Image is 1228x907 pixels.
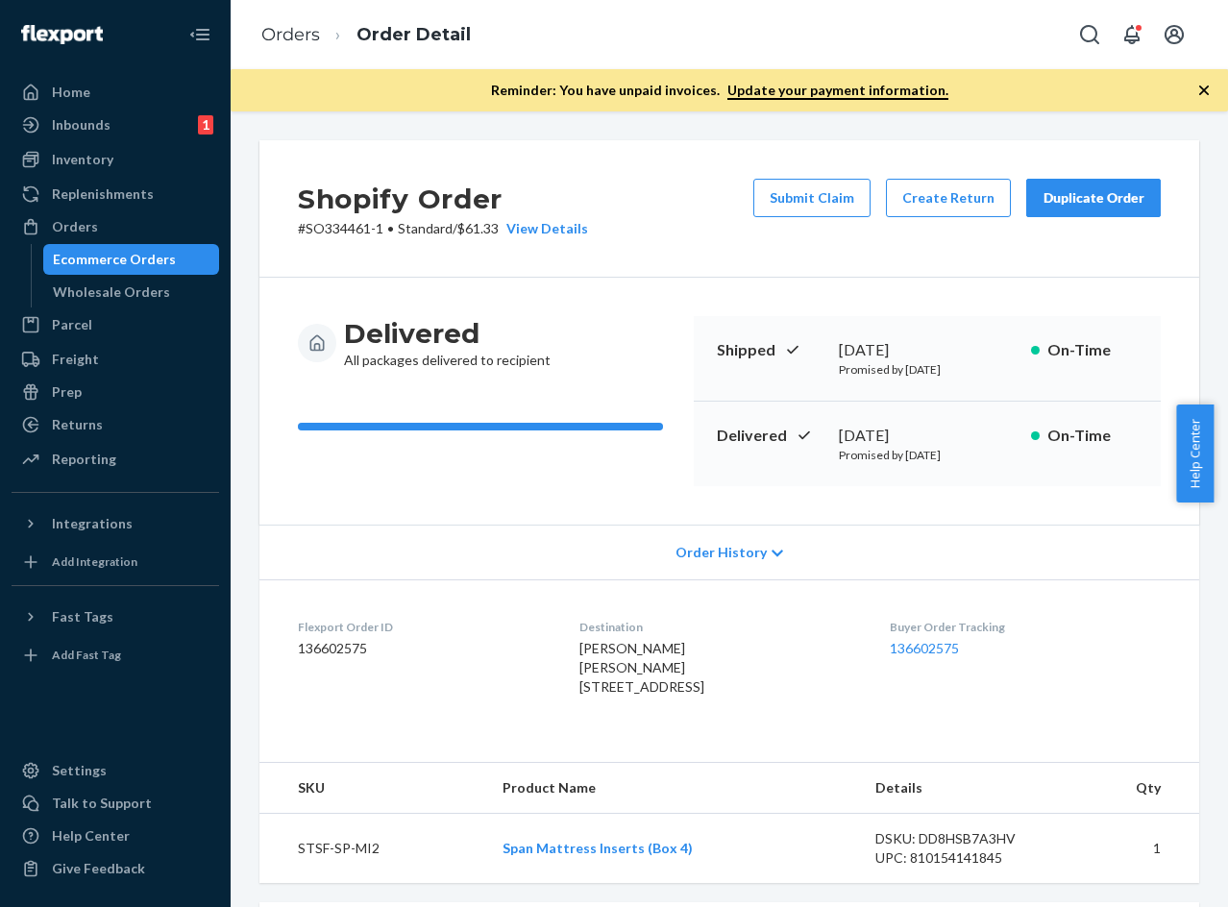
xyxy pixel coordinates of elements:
div: DSKU: DD8HSB7A3HV [875,829,1051,848]
button: Create Return [886,179,1011,217]
span: [PERSON_NAME] [PERSON_NAME] [STREET_ADDRESS] [579,640,704,695]
div: Add Fast Tag [52,647,121,663]
a: Ecommerce Orders [43,244,220,275]
a: Freight [12,344,219,375]
a: Inventory [12,144,219,175]
div: Ecommerce Orders [53,250,176,269]
div: Reporting [52,450,116,469]
div: Give Feedback [52,859,145,878]
a: Orders [261,24,320,45]
td: STSF-SP-MI2 [259,814,487,884]
button: View Details [499,219,588,238]
a: Home [12,77,219,108]
th: Product Name [487,763,859,814]
h3: Delivered [344,316,551,351]
div: Prep [52,382,82,402]
div: Inventory [52,150,113,169]
button: Open notifications [1113,15,1151,54]
div: Integrations [52,514,133,533]
div: Home [52,83,90,102]
div: Orders [52,217,98,236]
p: On-Time [1047,339,1138,361]
th: Details [860,763,1067,814]
a: Inbounds1 [12,110,219,140]
div: All packages delivered to recipient [344,316,551,370]
div: Returns [52,415,103,434]
a: Add Integration [12,547,219,577]
a: Help Center [12,821,219,851]
a: Parcel [12,309,219,340]
p: Promised by [DATE] [839,361,1016,378]
p: Shipped [717,339,823,361]
button: Close Navigation [181,15,219,54]
div: Parcel [52,315,92,334]
button: Integrations [12,508,219,539]
dt: Flexport Order ID [298,619,549,635]
p: On-Time [1047,425,1138,447]
button: Fast Tags [12,601,219,632]
span: Order History [675,543,767,562]
a: Wholesale Orders [43,277,220,307]
ol: breadcrumbs [246,7,486,63]
div: Duplicate Order [1043,188,1144,208]
div: [DATE] [839,339,1016,361]
a: Orders [12,211,219,242]
p: # SO334461-1 / $61.33 [298,219,588,238]
div: UPC: 810154141845 [875,848,1051,868]
th: Qty [1067,763,1199,814]
th: SKU [259,763,487,814]
div: Talk to Support [52,794,152,813]
button: Submit Claim [753,179,871,217]
button: Help Center [1176,404,1214,503]
div: Wholesale Orders [53,282,170,302]
p: Reminder: You have unpaid invoices. [491,81,948,100]
dd: 136602575 [298,639,549,658]
div: Replenishments [52,184,154,204]
a: Settings [12,755,219,786]
button: Give Feedback [12,853,219,884]
a: Order Detail [356,24,471,45]
div: Freight [52,350,99,369]
div: Add Integration [52,553,137,570]
a: Reporting [12,444,219,475]
div: 1 [198,115,213,135]
p: Delivered [717,425,823,447]
a: Returns [12,409,219,440]
td: 1 [1067,814,1199,884]
dt: Buyer Order Tracking [890,619,1161,635]
span: • [387,220,394,236]
a: Update your payment information. [727,82,948,100]
p: Promised by [DATE] [839,447,1016,463]
a: 136602575 [890,640,959,656]
span: Standard [398,220,453,236]
h2: Shopify Order [298,179,588,219]
button: Open Search Box [1070,15,1109,54]
img: Flexport logo [21,25,103,44]
div: Help Center [52,826,130,846]
a: Span Mattress Inserts (Box 4) [503,840,693,856]
a: Talk to Support [12,788,219,819]
div: Settings [52,761,107,780]
button: Duplicate Order [1026,179,1161,217]
a: Add Fast Tag [12,640,219,671]
div: Fast Tags [52,607,113,626]
a: Prep [12,377,219,407]
a: Replenishments [12,179,219,209]
button: Open account menu [1155,15,1193,54]
dt: Destination [579,619,860,635]
div: Inbounds [52,115,111,135]
div: [DATE] [839,425,1016,447]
